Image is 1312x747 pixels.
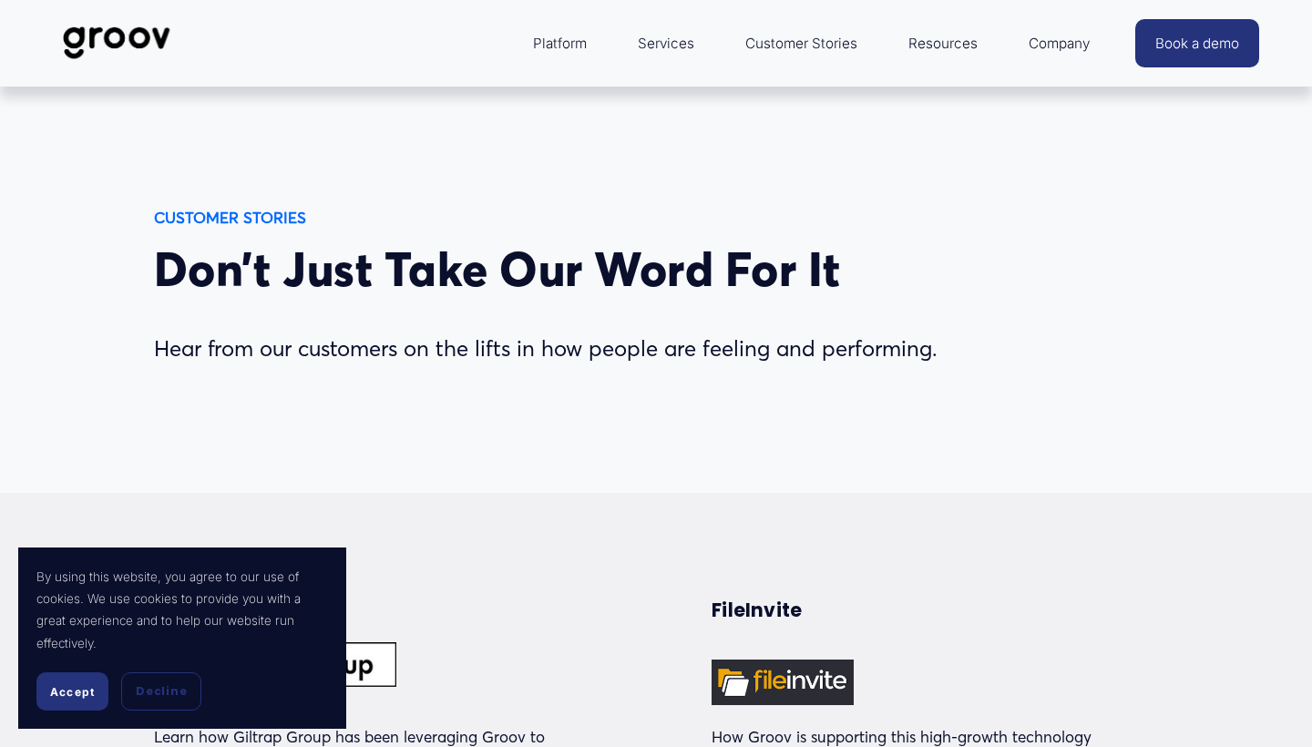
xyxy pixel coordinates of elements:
button: Accept [36,672,108,711]
section: Cookie banner [18,547,346,730]
img: Groov | Workplace Science Platform | Unlock Performance | Drive Results [53,13,181,73]
span: Decline [136,683,187,700]
a: folder dropdown [524,22,596,65]
span: Resources [908,31,978,56]
a: folder dropdown [899,22,987,65]
span: Accept [50,685,95,699]
strong: CUSTOMER STORIES [154,208,306,227]
p: By using this website, you agree to our use of cookies. We use cookies to provide you with a grea... [36,566,328,655]
a: Book a demo [1135,19,1259,67]
button: Decline [121,672,201,711]
span: Platform [533,31,587,56]
strong: FileInvite [712,598,802,623]
span: Company [1029,31,1090,56]
a: folder dropdown [1020,22,1099,65]
a: Services [629,22,703,65]
p: Hear from our customers on the lifts in how people are feeling and performing. [154,329,1057,368]
h2: Don’t Just Take Our Word For It [154,241,1057,298]
a: Customer Stories [736,22,866,65]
